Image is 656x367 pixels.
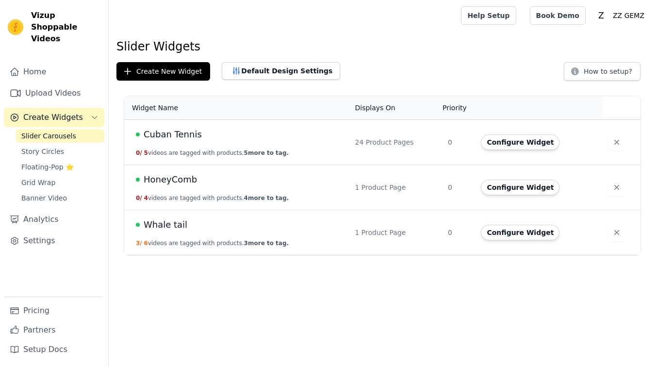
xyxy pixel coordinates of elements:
[31,10,100,45] span: Vizup Shoppable Videos
[116,39,648,54] h1: Slider Widgets
[442,165,475,210] td: 0
[136,239,289,247] button: 3/ 6videos are tagged with products.3more to tag.
[608,133,625,151] button: Delete widget
[16,176,104,189] a: Grid Wrap
[4,231,104,250] a: Settings
[4,301,104,320] a: Pricing
[136,133,140,136] span: Live Published
[8,19,23,35] img: Vizup
[609,7,648,24] p: ZZ GEMZ
[355,183,436,192] div: 1 Product Page
[564,62,640,81] button: How to setup?
[4,83,104,103] a: Upload Videos
[244,240,289,247] span: 3 more to tag.
[355,228,436,237] div: 1 Product Page
[4,210,104,229] a: Analytics
[144,218,187,232] span: Whale tail
[144,128,202,141] span: Cuban Tennis
[21,193,67,203] span: Banner Video
[355,137,436,147] div: 24 Product Pages
[21,162,74,172] span: Floating-Pop ⭐
[136,149,289,157] button: 0/ 5videos are tagged with products.5more to tag.
[442,210,475,255] td: 0
[21,131,76,141] span: Slider Carousels
[136,240,142,247] span: 3 /
[442,96,475,120] th: Priority
[144,150,148,156] span: 5
[530,6,586,25] a: Book Demo
[4,108,104,127] button: Create Widgets
[349,96,442,120] th: Displays On
[144,240,148,247] span: 6
[136,150,142,156] span: 0 /
[481,180,559,195] button: Configure Widget
[4,340,104,359] a: Setup Docs
[144,195,148,201] span: 4
[244,195,289,201] span: 4 more to tag.
[21,178,55,187] span: Grid Wrap
[16,129,104,143] a: Slider Carousels
[593,7,648,24] button: Z ZZ GEMZ
[608,179,625,196] button: Delete widget
[16,191,104,205] a: Banner Video
[136,195,142,201] span: 0 /
[16,160,104,174] a: Floating-Pop ⭐
[21,147,64,156] span: Story Circles
[598,11,604,20] text: Z
[144,173,197,186] span: HoneyComb
[116,62,210,81] button: Create New Widget
[136,223,140,227] span: Live Published
[244,150,289,156] span: 5 more to tag.
[23,112,83,123] span: Create Widgets
[461,6,516,25] a: Help Setup
[442,120,475,165] td: 0
[481,134,559,150] button: Configure Widget
[16,145,104,158] a: Story Circles
[222,62,340,80] button: Default Design Settings
[4,320,104,340] a: Partners
[136,194,289,202] button: 0/ 4videos are tagged with products.4more to tag.
[136,178,140,182] span: Live Published
[564,69,640,78] a: How to setup?
[4,62,104,82] a: Home
[124,96,349,120] th: Widget Name
[608,224,625,241] button: Delete widget
[481,225,559,240] button: Configure Widget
